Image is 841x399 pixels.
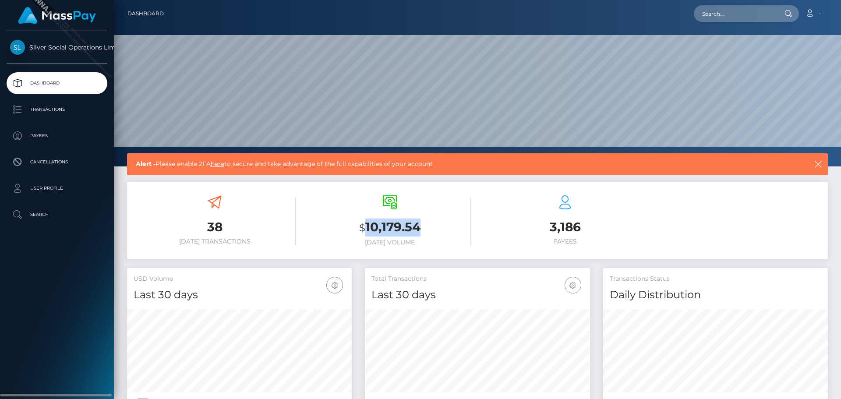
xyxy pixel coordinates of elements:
h5: Total Transactions [371,275,583,283]
h4: Last 30 days [134,287,345,303]
h6: [DATE] Transactions [134,238,296,245]
h5: USD Volume [134,275,345,283]
img: MassPay Logo [18,7,96,24]
small: $ [359,222,365,234]
h4: Last 30 days [371,287,583,303]
p: Cancellations [10,155,104,169]
h5: Transactions Status [610,275,821,283]
p: Dashboard [10,77,104,90]
h6: Payees [484,238,646,245]
span: Silver Social Operations Limited [7,43,107,51]
a: Dashboard [127,4,164,23]
p: Transactions [10,103,104,116]
input: Search... [694,5,776,22]
a: Dashboard [7,72,107,94]
h3: 38 [134,219,296,236]
a: User Profile [7,177,107,199]
a: here [211,160,224,168]
a: Transactions [7,99,107,120]
span: Please enable 2FA to secure and take advantage of the full capabilities of your account [136,159,744,169]
p: Search [10,208,104,221]
b: Alert - [136,160,155,168]
a: Payees [7,125,107,147]
h3: 3,186 [484,219,646,236]
img: Silver Social Operations Limited [10,40,25,55]
p: User Profile [10,182,104,195]
h4: Daily Distribution [610,287,821,303]
p: Payees [10,129,104,142]
a: Search [7,204,107,226]
h3: 10,179.54 [309,219,471,237]
a: Cancellations [7,151,107,173]
h6: [DATE] Volume [309,239,471,246]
